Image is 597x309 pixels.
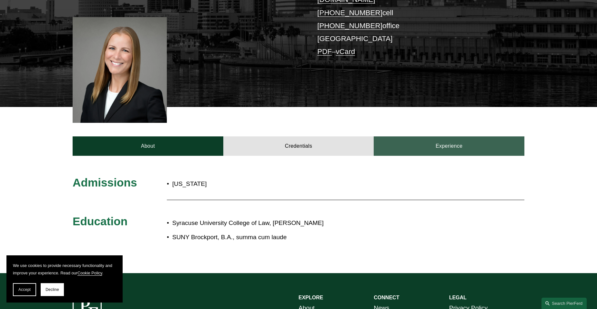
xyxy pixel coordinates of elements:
span: Education [73,215,127,228]
a: Search this site [541,298,587,309]
strong: CONNECT [374,295,399,300]
strong: EXPLORE [298,295,323,300]
a: About [73,136,223,156]
button: Accept [13,283,36,296]
section: Cookie banner [6,255,123,303]
a: Credentials [223,136,374,156]
a: [PHONE_NUMBER] [317,22,382,30]
a: Experience [374,136,524,156]
p: [US_STATE] [172,178,336,190]
p: We use cookies to provide necessary functionality and improve your experience. Read our . [13,262,116,277]
p: Syracuse University College of Law, [PERSON_NAME] [172,218,468,229]
a: vCard [336,48,355,56]
span: Decline [46,287,59,292]
a: [PHONE_NUMBER] [317,9,382,17]
button: Decline [41,283,64,296]
span: Admissions [73,176,137,189]
strong: LEGAL [449,295,467,300]
span: Accept [18,287,31,292]
a: Cookie Policy [77,271,102,275]
a: PDF [317,48,332,56]
p: SUNY Brockport, B.A., summa cum laude [172,232,468,243]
